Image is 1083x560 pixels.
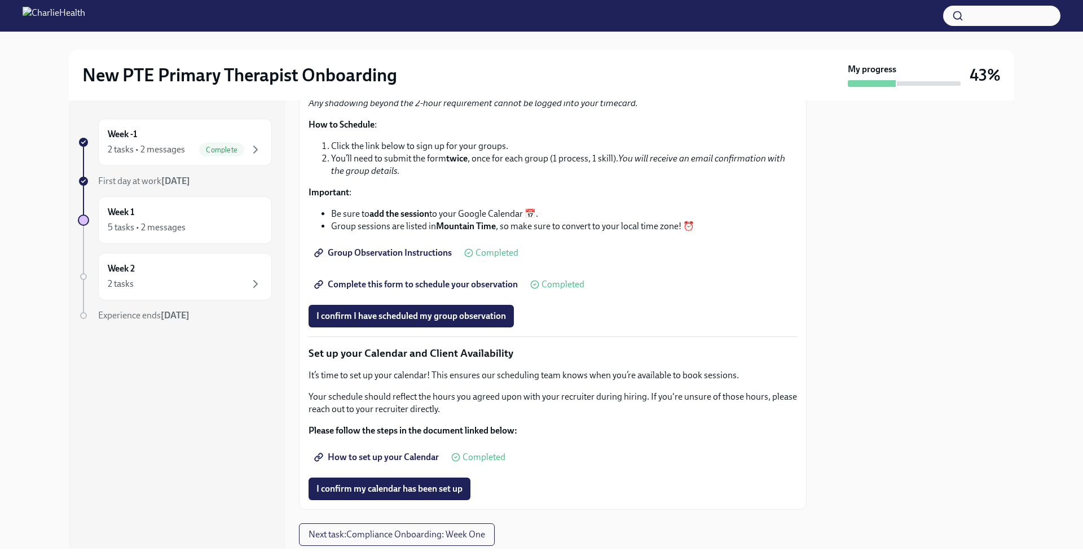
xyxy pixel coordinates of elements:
[446,153,468,164] strong: twice
[309,186,797,199] p: :
[436,221,496,231] strong: Mountain Time
[309,305,514,327] button: I confirm I have scheduled my group observation
[161,310,190,321] strong: [DATE]
[331,140,797,152] li: Click the link below to sign up for your groups.
[369,208,429,219] strong: add the session
[98,310,190,321] span: Experience ends
[23,7,85,25] img: CharlieHealth
[309,273,526,296] a: Complete this form to schedule your observation
[309,242,460,264] a: Group Observation Instructions
[78,119,272,166] a: Week -12 tasks • 2 messagesComplete
[331,152,797,177] li: You’ll need to submit the form , once for each group (1 process, 1 skill).
[98,176,190,186] span: First day at work
[331,208,797,220] li: Be sure to to your Google Calendar 📅.
[463,453,505,462] span: Completed
[108,262,135,275] h6: Week 2
[848,63,896,76] strong: My progress
[309,478,470,500] button: I confirm my calendar has been set up
[108,278,134,290] div: 2 tasks
[316,247,452,259] span: Group Observation Instructions
[309,346,797,361] p: Set up your Calendar and Client Availability
[316,483,463,495] span: I confirm my calendar has been set up
[309,119,375,130] strong: How to Schedule
[199,146,244,154] span: Complete
[309,446,447,469] a: How to set up your Calendar
[82,64,397,86] h2: New PTE Primary Therapist Onboarding
[309,369,797,382] p: It’s time to set up your calendar! This ensures our scheduling team knows when you’re available t...
[309,98,638,108] em: Any shadowing beyond the 2-hour requirement cannot be logged into your timecard.
[161,176,190,186] strong: [DATE]
[108,128,137,141] h6: Week -1
[316,310,506,322] span: I confirm I have scheduled my group observation
[476,248,518,257] span: Completed
[541,280,584,289] span: Completed
[316,279,518,290] span: Complete this form to schedule your observation
[108,221,186,234] div: 5 tasks • 2 messages
[970,65,1001,85] h3: 43%
[108,206,134,218] h6: Week 1
[316,452,439,463] span: How to set up your Calendar
[331,153,785,176] em: You will receive an email confirmation with the group details.
[309,187,349,198] strong: Important
[309,119,797,131] p: :
[78,196,272,244] a: Week 15 tasks • 2 messages
[309,529,485,540] span: Next task : Compliance Onboarding: Week One
[331,220,797,233] li: Group sessions are listed in , so make sure to convert to your local time zone! ⏰
[299,523,495,546] button: Next task:Compliance Onboarding: Week One
[78,175,272,187] a: First day at work[DATE]
[309,391,797,415] p: Your schedule should reflect the hours you agreed upon with your recruiter during hiring. If you'...
[78,253,272,300] a: Week 22 tasks
[309,425,517,436] strong: Please follow the steps in the document linked below:
[108,143,185,156] div: 2 tasks • 2 messages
